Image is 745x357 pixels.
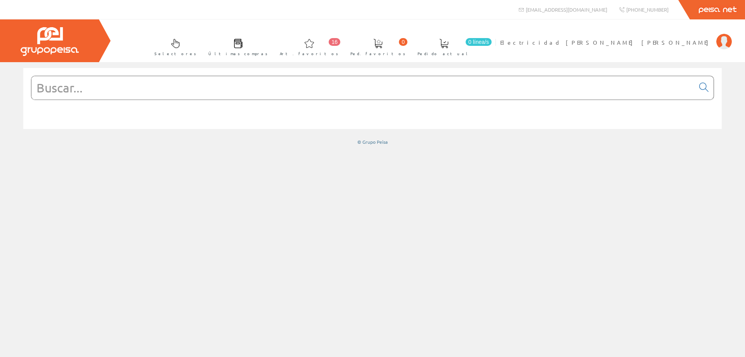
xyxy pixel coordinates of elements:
[418,50,470,57] span: Pedido actual
[272,32,342,61] a: 16 Art. favoritos
[500,38,712,46] span: Electricidad [PERSON_NAME] [PERSON_NAME]
[350,50,405,57] span: Ped. favoritos
[208,50,268,57] span: Últimas compras
[147,32,200,61] a: Selectores
[201,32,272,61] a: Últimas compras
[21,27,79,56] img: Grupo Peisa
[626,6,669,13] span: [PHONE_NUMBER]
[466,38,492,46] span: 0 línea/s
[399,38,407,46] span: 0
[329,38,340,46] span: 16
[280,50,338,57] span: Art. favoritos
[154,50,196,57] span: Selectores
[526,6,607,13] span: [EMAIL_ADDRESS][DOMAIN_NAME]
[500,32,732,40] a: Electricidad [PERSON_NAME] [PERSON_NAME]
[23,139,722,145] div: © Grupo Peisa
[31,76,695,99] input: Buscar...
